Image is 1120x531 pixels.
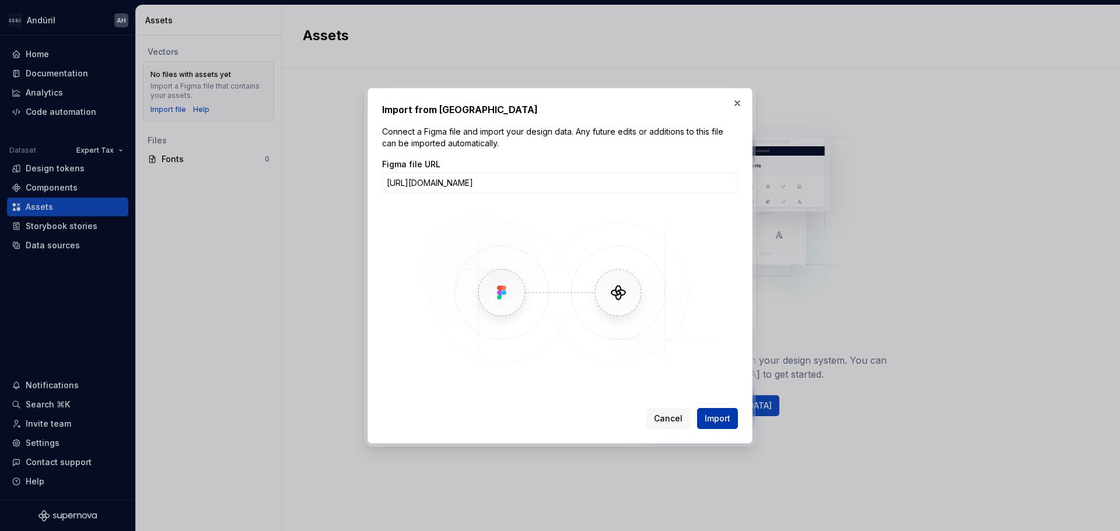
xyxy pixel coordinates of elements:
[382,103,738,117] h2: Import from [GEOGRAPHIC_DATA]
[654,413,682,424] span: Cancel
[382,126,738,149] p: Connect a Figma file and import your design data. Any future edits or additions to this file can ...
[382,159,440,170] label: Figma file URL
[646,408,690,429] button: Cancel
[382,173,738,194] input: https://figma.com/file/...
[705,413,730,424] span: Import
[697,408,738,429] button: Import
